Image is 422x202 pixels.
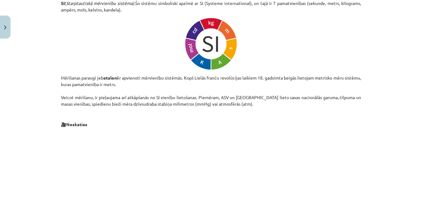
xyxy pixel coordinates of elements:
img: icon-close-lesson-0947bae3869378f0d4975bcd49f059093ad1ed9edebbc8119c70593378902aed.svg [4,25,7,30]
p: 🎥 [61,121,361,128]
p: Mērīšanas paraugi jeb ir apvienoti mērvienību sistēmās. Kopš Lielās franču revolūcijas laikiem 18... [61,75,361,107]
strong: etaloni [103,75,118,80]
em: Starptautiskā mērvienību sistēma). [66,0,135,6]
b: Noskaties [66,122,87,127]
strong: SI [61,0,65,6]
